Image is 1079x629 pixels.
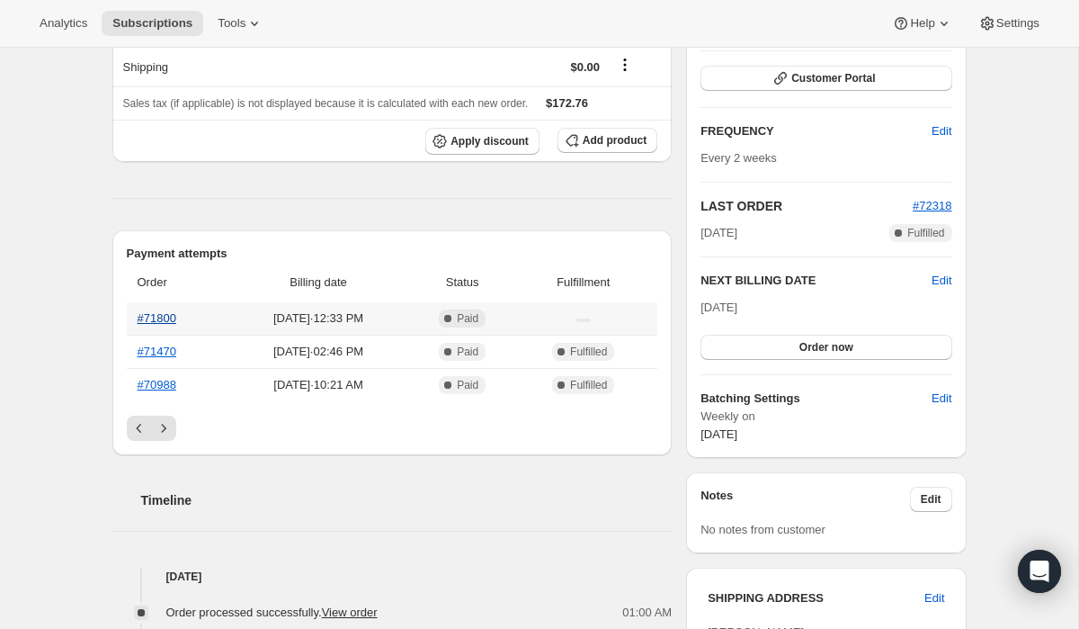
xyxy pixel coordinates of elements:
[207,11,274,36] button: Tools
[40,16,87,31] span: Analytics
[457,378,478,392] span: Paid
[910,487,952,512] button: Edit
[127,416,152,441] button: Previous
[127,416,658,441] nav: Pagination
[1018,550,1061,593] div: Open Intercom Messenger
[166,606,378,619] span: Order processed successfully.
[910,16,934,31] span: Help
[968,11,1050,36] button: Settings
[415,274,509,292] span: Status
[932,122,951,140] span: Edit
[570,345,607,359] span: Fulfilled
[914,584,955,613] button: Edit
[322,606,378,619] a: View order
[232,343,405,361] span: [DATE] · 02:46 PM
[557,128,657,153] button: Add product
[112,47,323,86] th: Shipping
[700,335,951,360] button: Order now
[921,492,941,507] span: Edit
[921,117,962,146] button: Edit
[123,97,529,110] span: Sales tax (if applicable) is not displayed because it is calculated with each new order.
[708,589,924,607] h3: SHIPPING ADDRESS
[127,245,658,263] h2: Payment attempts
[700,272,932,290] h2: NEXT BILLING DATE
[700,122,932,140] h2: FREQUENCY
[907,226,944,240] span: Fulfilled
[881,11,963,36] button: Help
[29,11,98,36] button: Analytics
[913,199,951,212] a: #72318
[700,66,951,91] button: Customer Portal
[112,568,673,586] h4: [DATE]
[520,274,647,292] span: Fulfillment
[546,96,588,110] span: $172.76
[700,301,737,314] span: [DATE]
[138,378,176,391] a: #70988
[112,16,192,31] span: Subscriptions
[700,197,913,215] h2: LAST ORDER
[700,408,951,426] span: Weekly on
[622,604,672,622] span: 01:00 AM
[571,60,601,74] span: $0.00
[138,345,176,358] a: #71470
[791,71,875,85] span: Customer Portal
[700,224,737,242] span: [DATE]
[141,491,673,509] h2: Timeline
[151,416,176,441] button: Next
[457,345,478,359] span: Paid
[921,384,962,413] button: Edit
[913,197,951,215] button: #72318
[996,16,1039,31] span: Settings
[232,376,405,394] span: [DATE] · 10:21 AM
[232,310,405,328] span: [DATE] · 12:33 PM
[425,128,539,155] button: Apply discount
[611,55,639,75] button: Shipping actions
[924,589,944,607] span: Edit
[700,390,932,408] h6: Batching Settings
[700,151,777,165] span: Every 2 weeks
[102,11,203,36] button: Subscriptions
[799,340,853,355] span: Order now
[700,427,737,441] span: [DATE]
[218,16,245,31] span: Tools
[932,390,951,408] span: Edit
[127,263,227,302] th: Order
[932,272,951,290] button: Edit
[138,311,176,325] a: #71800
[570,378,607,392] span: Fulfilled
[450,134,529,148] span: Apply discount
[457,311,478,326] span: Paid
[700,523,825,536] span: No notes from customer
[583,133,647,148] span: Add product
[232,274,405,292] span: Billing date
[700,487,910,512] h3: Notes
